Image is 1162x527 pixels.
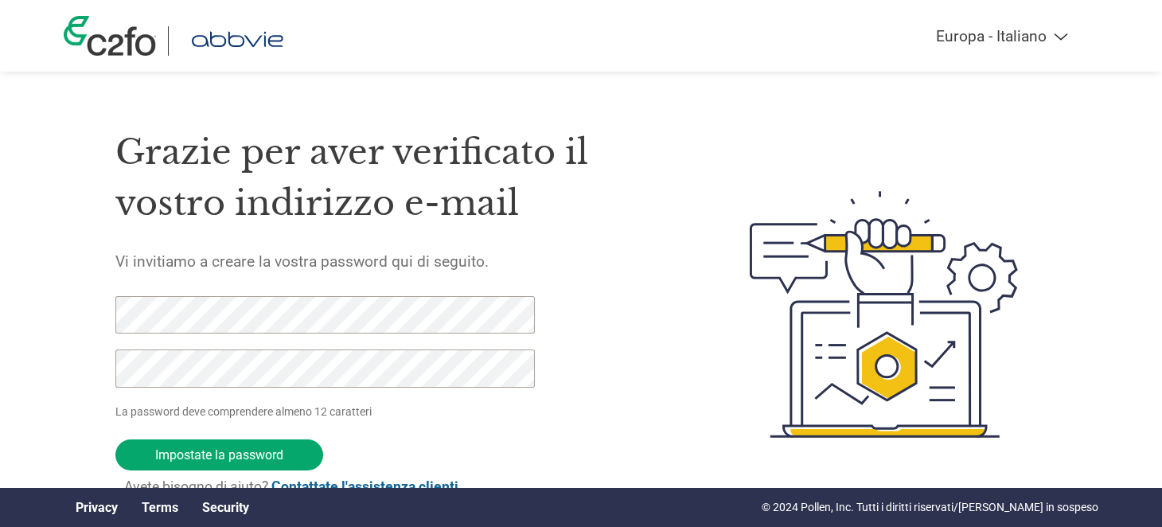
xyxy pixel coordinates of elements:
span: Avete bisogno di aiuto? [124,478,458,494]
a: Privacy [76,500,118,515]
img: create-password [721,103,1047,525]
a: Terms [142,500,178,515]
h1: Grazie per aver verificato il vostro indirizzo e-mail [115,127,674,229]
p: La password deve comprendere almeno 12 caratteri [115,404,540,420]
img: c2fo logo [64,16,156,56]
input: Impostate la password [115,439,323,470]
a: Contattate l'assistenza clienti [271,478,458,494]
img: AbbVie [181,26,294,56]
p: © 2024 Pollen, Inc. Tutti i diritti riservati/[PERSON_NAME] in sospeso [762,499,1098,516]
h5: Vi invitiamo a creare la vostra password qui di seguito. [115,252,674,271]
a: Security [202,500,249,515]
